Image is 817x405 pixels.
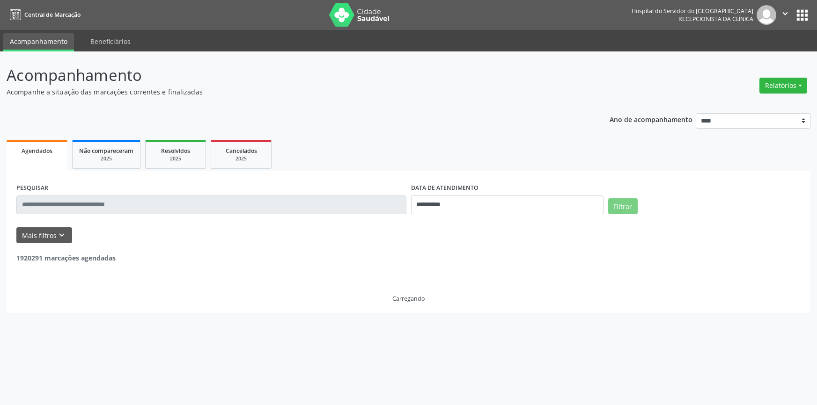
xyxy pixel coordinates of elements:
[780,8,790,19] i: 
[22,147,52,155] span: Agendados
[757,5,776,25] img: img
[794,7,810,23] button: apps
[57,230,67,240] i: keyboard_arrow_down
[79,155,133,162] div: 2025
[632,7,753,15] div: Hospital do Servidor do [GEOGRAPHIC_DATA]
[16,181,48,195] label: PESQUISAR
[7,87,569,97] p: Acompanhe a situação das marcações correntes e finalizadas
[411,181,478,195] label: DATA DE ATENDIMENTO
[84,33,137,50] a: Beneficiários
[79,147,133,155] span: Não compareceram
[392,295,425,303] div: Carregando
[16,227,72,244] button: Mais filtroskeyboard_arrow_down
[759,78,807,94] button: Relatórios
[152,155,199,162] div: 2025
[7,7,81,22] a: Central de Marcação
[161,147,190,155] span: Resolvidos
[16,253,116,262] strong: 1920291 marcações agendadas
[608,198,638,214] button: Filtrar
[678,15,753,23] span: Recepcionista da clínica
[610,113,692,125] p: Ano de acompanhamento
[3,33,74,51] a: Acompanhamento
[218,155,265,162] div: 2025
[24,11,81,19] span: Central de Marcação
[226,147,257,155] span: Cancelados
[776,5,794,25] button: 
[7,64,569,87] p: Acompanhamento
